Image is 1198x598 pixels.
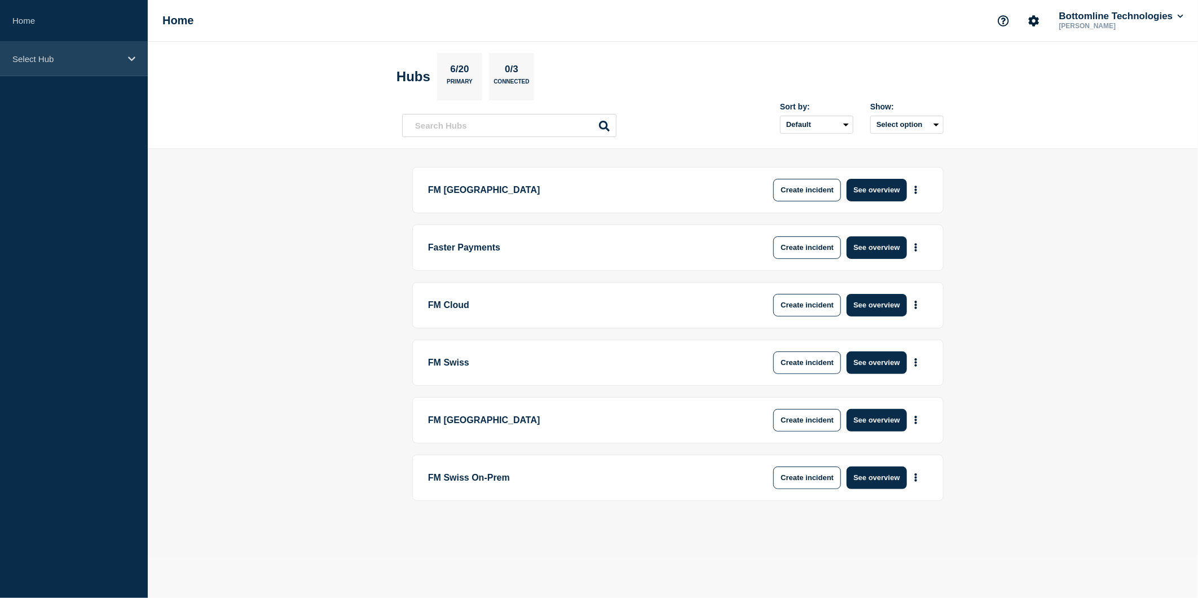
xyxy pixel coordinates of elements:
button: See overview [847,236,906,259]
button: Support [992,9,1015,33]
select: Sort by [780,116,853,134]
p: Select Hub [12,54,121,64]
button: Bottomline Technologies [1057,11,1186,22]
button: More actions [909,467,923,488]
p: Connected [494,78,529,90]
button: See overview [847,351,906,374]
button: Create incident [773,294,841,316]
button: See overview [847,294,906,316]
button: More actions [909,352,923,373]
p: FM Swiss [428,351,740,374]
button: Create incident [773,179,841,201]
p: Primary [447,78,473,90]
button: Create incident [773,351,841,374]
button: More actions [909,237,923,258]
p: 6/20 [446,64,473,78]
button: See overview [847,179,906,201]
button: More actions [909,410,923,430]
p: FM [GEOGRAPHIC_DATA] [428,179,740,201]
button: Select option [870,116,944,134]
button: See overview [847,467,906,489]
div: Sort by: [780,102,853,111]
p: 0/3 [501,64,523,78]
p: [PERSON_NAME] [1057,22,1174,30]
button: See overview [847,409,906,432]
p: FM Swiss On-Prem [428,467,740,489]
button: More actions [909,179,923,200]
button: Create incident [773,467,841,489]
h1: Home [162,14,194,27]
button: Account settings [1022,9,1046,33]
p: Faster Payments [428,236,740,259]
input: Search Hubs [402,114,616,137]
div: Show: [870,102,944,111]
p: FM [GEOGRAPHIC_DATA] [428,409,740,432]
button: More actions [909,294,923,315]
h2: Hubs [397,69,430,85]
button: Create incident [773,236,841,259]
p: FM Cloud [428,294,740,316]
button: Create incident [773,409,841,432]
